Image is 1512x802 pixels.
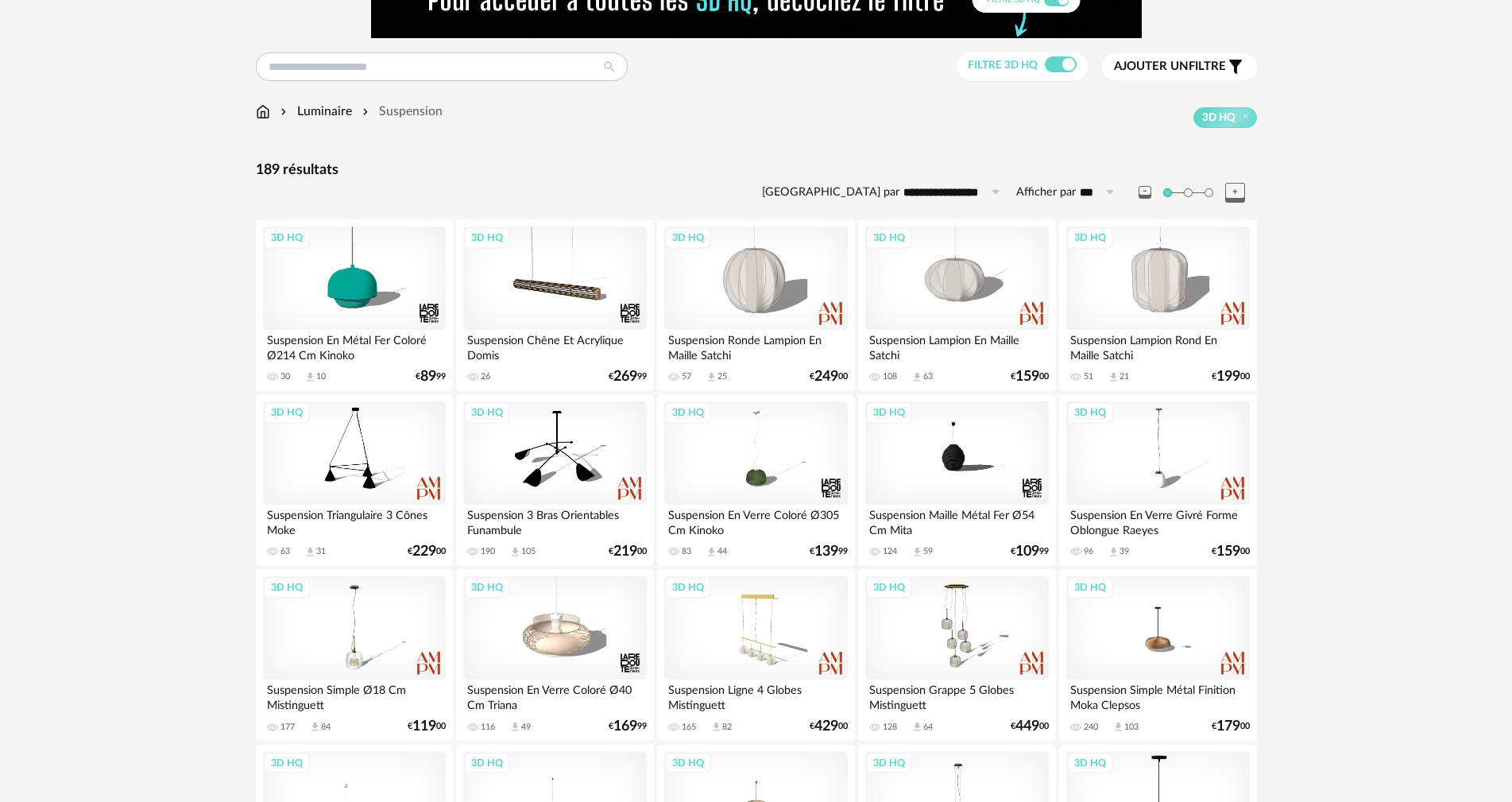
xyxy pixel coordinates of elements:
[256,569,453,741] a: 3D HQ Suspension Simple Ø18 Cm Mistinguett 177 Download icon 84 €11900
[316,371,326,382] div: 10
[1067,227,1113,248] div: 3D HQ
[412,546,436,557] span: 229
[814,721,838,732] span: 429
[1067,753,1113,773] div: 3D HQ
[316,546,326,557] div: 31
[456,394,653,566] a: 3D HQ Suspension 3 Bras Orientables Funambule 190 Download icon 105 €21900
[1066,330,1249,362] div: Suspension Lampion Rond En Maille Satchi
[613,546,637,557] span: 219
[1066,505,1249,537] div: Suspension En Verre Givré Forme Oblongue Raeyes
[810,546,848,557] div: € 99
[1015,721,1039,732] span: 449
[923,722,933,733] div: 64
[509,546,521,558] span: Download icon
[464,402,510,423] div: 3D HQ
[883,722,897,733] div: 128
[321,722,331,733] div: 84
[911,721,923,733] span: Download icon
[277,103,290,121] img: svg+xml;base64,PHN2ZyB3aWR0aD0iMTYiIGhlaWdodD0iMTYiIHZpZXdCb3g9IjAgMCAxNiAxNiIgZmlsbD0ibm9uZSIgeG...
[1084,546,1093,557] div: 96
[509,721,521,733] span: Download icon
[1212,721,1250,732] div: € 00
[722,722,732,733] div: 82
[664,680,847,711] div: Suspension Ligne 4 Globes Mistinguett
[657,219,854,391] a: 3D HQ Suspension Ronde Lampion En Maille Satchi 57 Download icon 25 €24900
[1016,185,1076,200] label: Afficher par
[814,546,838,557] span: 139
[858,569,1055,741] a: 3D HQ Suspension Grappe 5 Globes Mistinguett 128 Download icon 64 €44900
[264,402,310,423] div: 3D HQ
[463,505,646,537] div: Suspension 3 Bras Orientables Funambule
[710,721,722,733] span: Download icon
[866,402,912,423] div: 3D HQ
[717,546,727,557] div: 44
[1114,60,1189,72] span: Ajouter un
[304,546,316,558] span: Download icon
[657,569,854,741] a: 3D HQ Suspension Ligne 4 Globes Mistinguett 165 Download icon 82 €42900
[706,546,717,558] span: Download icon
[865,330,1048,362] div: Suspension Lampion En Maille Satchi
[613,721,637,732] span: 169
[263,330,446,362] div: Suspension En Métal Fer Coloré Ø214 Cm Kinoko
[521,546,536,557] div: 105
[923,546,933,557] div: 59
[456,569,653,741] a: 3D HQ Suspension En Verre Coloré Ø40 Cm Triana 116 Download icon 49 €16999
[883,546,897,557] div: 124
[256,103,270,121] img: svg+xml;base64,PHN2ZyB3aWR0aD0iMTYiIGhlaWdodD0iMTciIHZpZXdCb3g9IjAgMCAxNiAxNyIgZmlsbD0ibm9uZSIgeG...
[277,103,352,121] div: Luminaire
[1112,721,1124,733] span: Download icon
[1212,546,1250,557] div: € 00
[1059,394,1256,566] a: 3D HQ Suspension En Verre Givré Forme Oblongue Raeyes 96 Download icon 39 €15900
[911,546,923,558] span: Download icon
[911,371,923,383] span: Download icon
[1015,371,1039,382] span: 159
[866,227,912,248] div: 3D HQ
[665,402,711,423] div: 3D HQ
[420,371,436,382] span: 89
[264,227,310,248] div: 3D HQ
[256,219,453,391] a: 3D HQ Suspension En Métal Fer Coloré Ø214 Cm Kinoko 30 Download icon 10 €8999
[1202,110,1236,125] span: 3D HQ
[1011,546,1049,557] div: € 99
[1119,371,1129,382] div: 21
[1067,402,1113,423] div: 3D HQ
[968,60,1038,71] span: Filtre 3D HQ
[1124,722,1139,733] div: 103
[280,546,290,557] div: 63
[309,721,321,733] span: Download icon
[609,546,647,557] div: € 00
[1212,371,1250,382] div: € 00
[1216,371,1240,382] span: 199
[814,371,838,382] span: 249
[923,371,933,382] div: 63
[408,721,446,732] div: € 00
[464,753,510,773] div: 3D HQ
[717,371,727,382] div: 25
[456,219,653,391] a: 3D HQ Suspension Chêne Et Acrylique Domis 26 €26999
[865,680,1048,711] div: Suspension Grappe 5 Globes Mistinguett
[682,371,691,382] div: 57
[463,330,646,362] div: Suspension Chêne Et Acrylique Domis
[866,753,912,773] div: 3D HQ
[263,505,446,537] div: Suspension Triangulaire 3 Cônes Moke
[264,753,310,773] div: 3D HQ
[866,577,912,598] div: 3D HQ
[463,680,646,711] div: Suspension En Verre Coloré Ø40 Cm Triana
[1011,721,1049,732] div: € 00
[521,722,531,733] div: 49
[1066,680,1249,711] div: Suspension Simple Métal Finition Moka Clepsos
[706,371,717,383] span: Download icon
[1067,577,1113,598] div: 3D HQ
[464,227,510,248] div: 3D HQ
[665,753,711,773] div: 3D HQ
[858,394,1055,566] a: 3D HQ Suspension Maille Métal Fer Ø54 Cm Mita 124 Download icon 59 €10999
[665,227,711,248] div: 3D HQ
[481,722,495,733] div: 116
[256,394,453,566] a: 3D HQ Suspension Triangulaire 3 Cônes Moke 63 Download icon 31 €22900
[1059,569,1256,741] a: 3D HQ Suspension Simple Métal Finition Moka Clepsos 240 Download icon 103 €17900
[682,722,696,733] div: 165
[1108,546,1119,558] span: Download icon
[1108,371,1119,383] span: Download icon
[664,505,847,537] div: Suspension En Verre Coloré Ø305 Cm Kinoko
[464,577,510,598] div: 3D HQ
